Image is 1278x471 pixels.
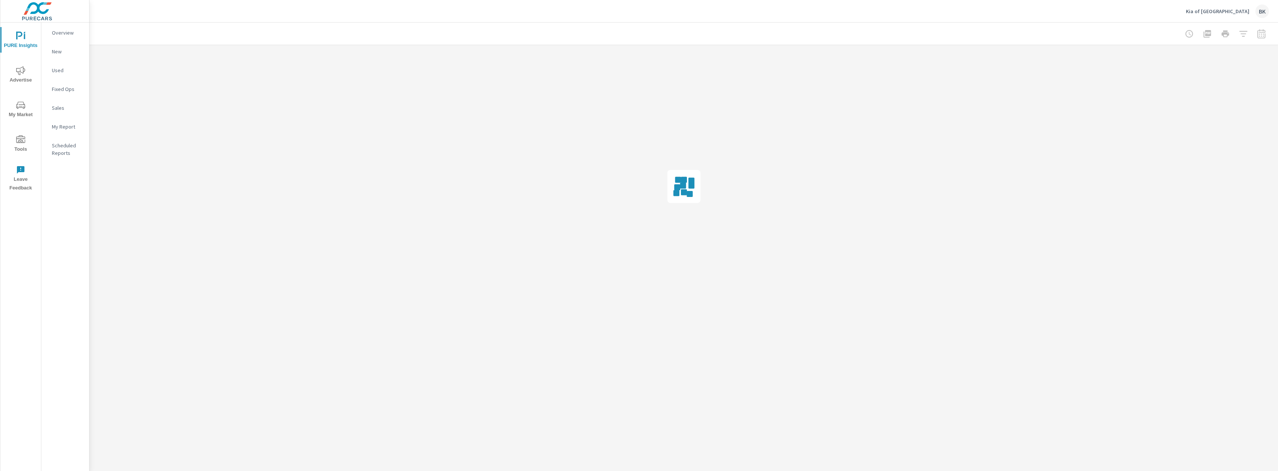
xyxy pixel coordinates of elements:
[1255,5,1269,18] div: BK
[41,46,89,57] div: New
[3,165,39,192] span: Leave Feedback
[52,104,83,112] p: Sales
[52,29,83,36] p: Overview
[52,142,83,157] p: Scheduled Reports
[41,121,89,132] div: My Report
[52,48,83,55] p: New
[3,32,39,50] span: PURE Insights
[52,85,83,93] p: Fixed Ops
[3,66,39,85] span: Advertise
[41,140,89,159] div: Scheduled Reports
[41,102,89,114] div: Sales
[3,101,39,119] span: My Market
[0,23,41,195] div: nav menu
[52,67,83,74] p: Used
[41,65,89,76] div: Used
[52,123,83,130] p: My Report
[1186,8,1249,15] p: Kia of [GEOGRAPHIC_DATA]
[41,83,89,95] div: Fixed Ops
[41,27,89,38] div: Overview
[3,135,39,154] span: Tools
